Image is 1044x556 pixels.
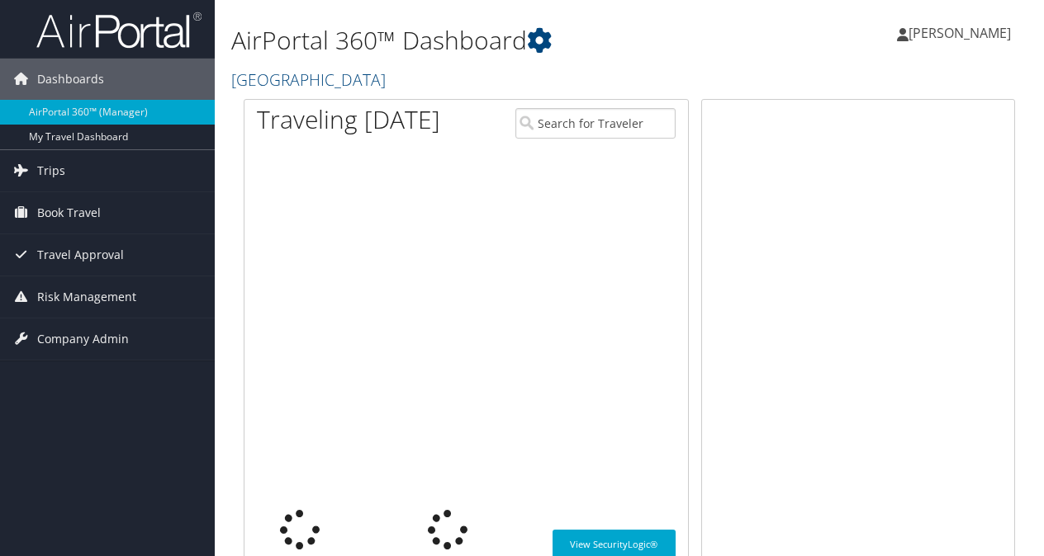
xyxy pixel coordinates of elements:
[36,11,202,49] img: airportal-logo.png
[231,23,762,58] h1: AirPortal 360™ Dashboard
[37,192,101,233] span: Book Travel
[37,150,65,191] span: Trips
[37,234,124,276] span: Travel Approval
[231,68,390,91] a: [GEOGRAPHIC_DATA]
[37,276,136,318] span: Risk Management
[515,108,676,139] input: Search for Traveler
[909,24,1011,42] span: [PERSON_NAME]
[37,318,129,360] span: Company Admin
[37,59,104,100] span: Dashboards
[897,8,1027,58] a: [PERSON_NAME]
[257,102,440,137] h1: Traveling [DATE]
